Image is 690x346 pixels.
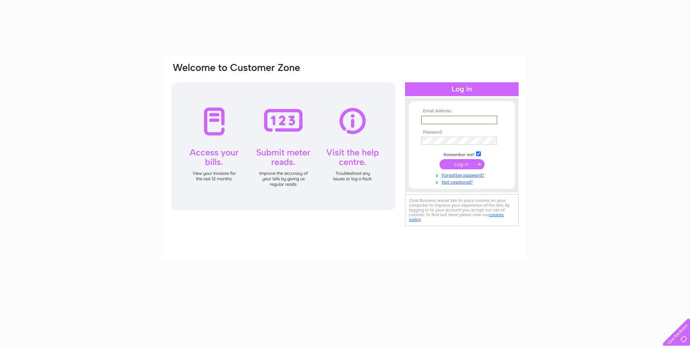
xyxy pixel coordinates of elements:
[421,171,504,178] a: Forgotten password?
[419,109,504,114] th: Email Address:
[405,194,519,226] div: Clear Business would like to place cookies on your computer to improve your experience of the sit...
[439,159,485,169] input: Submit
[421,178,504,185] a: Not registered?
[419,130,504,135] th: Password:
[419,150,504,158] td: Remember me?
[409,212,504,222] a: cookies policy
